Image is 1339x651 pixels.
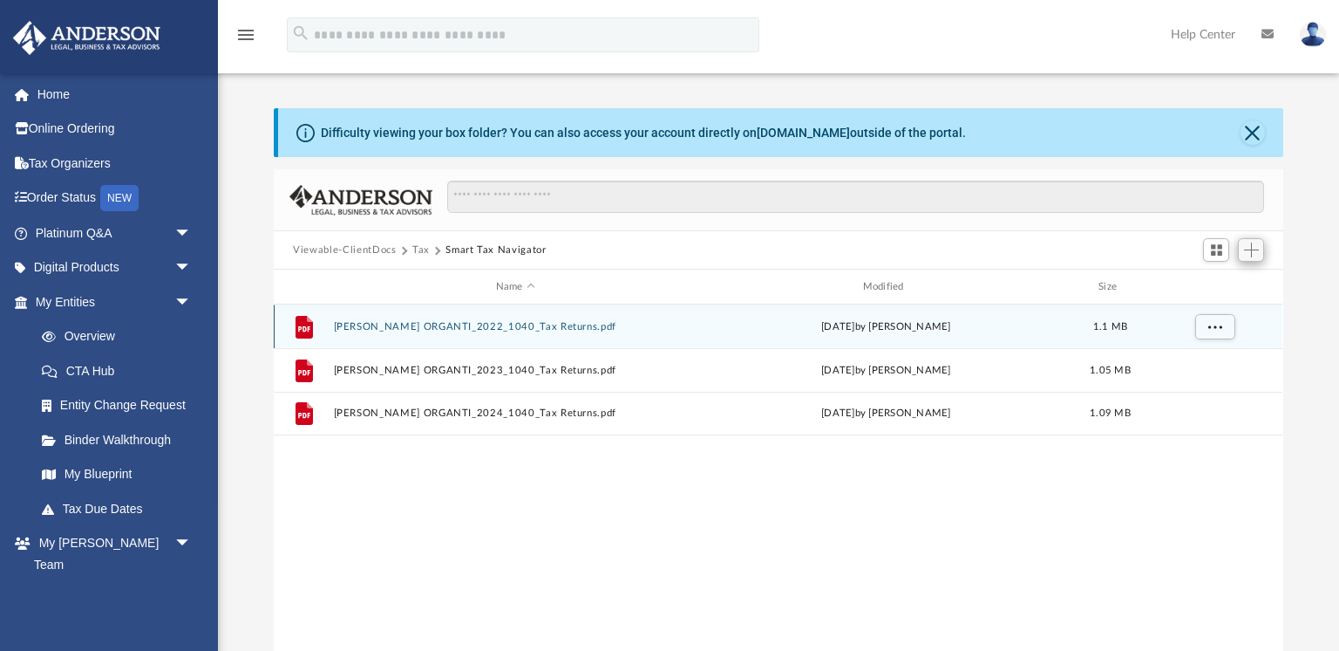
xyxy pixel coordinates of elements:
button: Switch to Grid View [1203,238,1229,263]
span: 1.09 MB [1090,408,1131,418]
div: Modified [704,279,1068,295]
span: arrow_drop_down [174,526,209,562]
div: [DATE] by [PERSON_NAME] [704,406,1068,421]
a: Overview [24,319,218,354]
a: Digital Productsarrow_drop_down [12,250,218,285]
div: id [282,279,325,295]
button: [PERSON_NAME] ORGANTI_2024_1040_Tax Returns.pdf [334,408,697,419]
i: menu [235,24,256,45]
button: Close [1240,120,1265,145]
div: id [1153,279,1275,295]
a: Home [12,77,218,112]
a: Order StatusNEW [12,181,218,216]
img: User Pic [1300,22,1326,47]
a: Tax Organizers [12,146,218,181]
a: Entity Change Request [24,388,218,423]
button: [PERSON_NAME] ORGANTI_2022_1040_Tax Returns.pdf [334,321,697,332]
div: Difficulty viewing your box folder? You can also access your account directly on outside of the p... [321,124,966,142]
button: Viewable-ClientDocs [293,243,396,258]
button: More options [1195,314,1235,340]
a: [DOMAIN_NAME] [757,126,850,140]
button: [PERSON_NAME] ORGANTI_2023_1040_Tax Returns.pdf [334,365,697,376]
i: search [291,24,310,43]
div: Name [333,279,697,295]
div: [DATE] by [PERSON_NAME] [704,363,1068,379]
a: Platinum Q&Aarrow_drop_down [12,216,218,250]
span: arrow_drop_down [174,250,209,286]
a: My Blueprint [24,457,209,492]
div: [DATE] by [PERSON_NAME] [704,319,1068,335]
div: Size [1076,279,1145,295]
div: NEW [100,185,139,211]
span: 1.05 MB [1090,366,1131,375]
span: 1.1 MB [1093,322,1128,332]
a: My Entitiesarrow_drop_down [12,284,218,319]
span: arrow_drop_down [174,216,209,251]
a: Online Ordering [12,112,218,147]
img: Anderson Advisors Platinum Portal [8,21,166,55]
input: Search files and folders [447,181,1264,214]
button: Smart Tax Navigator [445,243,546,258]
button: Add [1238,238,1264,263]
a: menu [235,33,256,45]
span: arrow_drop_down [174,284,209,320]
a: My [PERSON_NAME] Teamarrow_drop_down [12,526,209,582]
a: Tax Due Dates [24,491,218,526]
a: Binder Walkthrough [24,422,218,457]
a: CTA Hub [24,353,218,388]
button: Tax [412,243,430,258]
